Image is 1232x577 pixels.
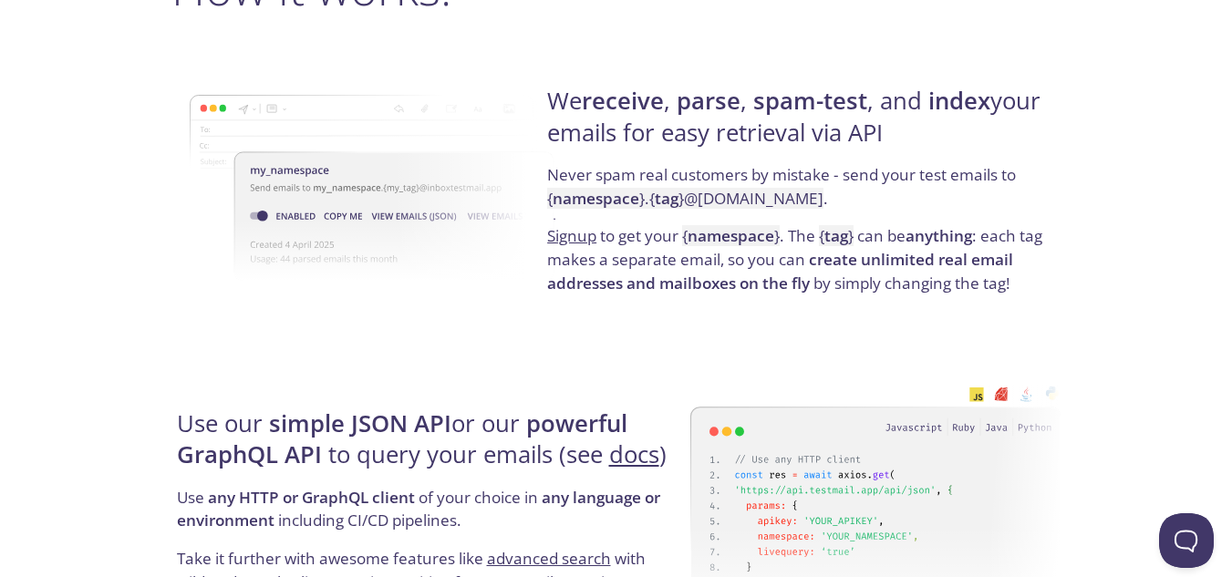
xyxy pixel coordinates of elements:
h4: We , , , and your emails for easy retrieval via API [547,86,1055,163]
p: to get your . The can be : each tag makes a separate email, so you can by simply changing the tag! [547,224,1055,294]
a: advanced search [487,548,611,569]
strong: tag [824,225,848,246]
h4: Use our or our to query your emails (see ) [177,408,685,486]
strong: simple JSON API [269,407,451,439]
strong: anything [906,225,972,246]
code: { } [682,225,780,246]
strong: parse [677,85,740,117]
strong: tag [655,188,678,209]
code: { } . { } @[DOMAIN_NAME] [547,188,823,209]
strong: namespace [553,188,639,209]
code: { } [819,225,854,246]
strong: any language or environment [177,487,660,531]
p: Never spam real customers by mistake - send your test emails to . [547,163,1055,224]
iframe: Help Scout Beacon - Open [1159,513,1214,568]
strong: namespace [688,225,774,246]
p: Use of your choice in including CI/CD pipelines. [177,486,685,547]
strong: spam-test [753,85,867,117]
strong: index [928,85,990,117]
strong: create unlimited real email addresses and mailboxes on the fly [547,249,1013,294]
img: namespace-image [190,44,561,332]
a: docs [609,438,659,470]
a: Signup [547,225,596,246]
strong: powerful GraphQL API [177,407,627,470]
strong: any HTTP or GraphQL client [208,487,415,508]
strong: receive [582,85,664,117]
